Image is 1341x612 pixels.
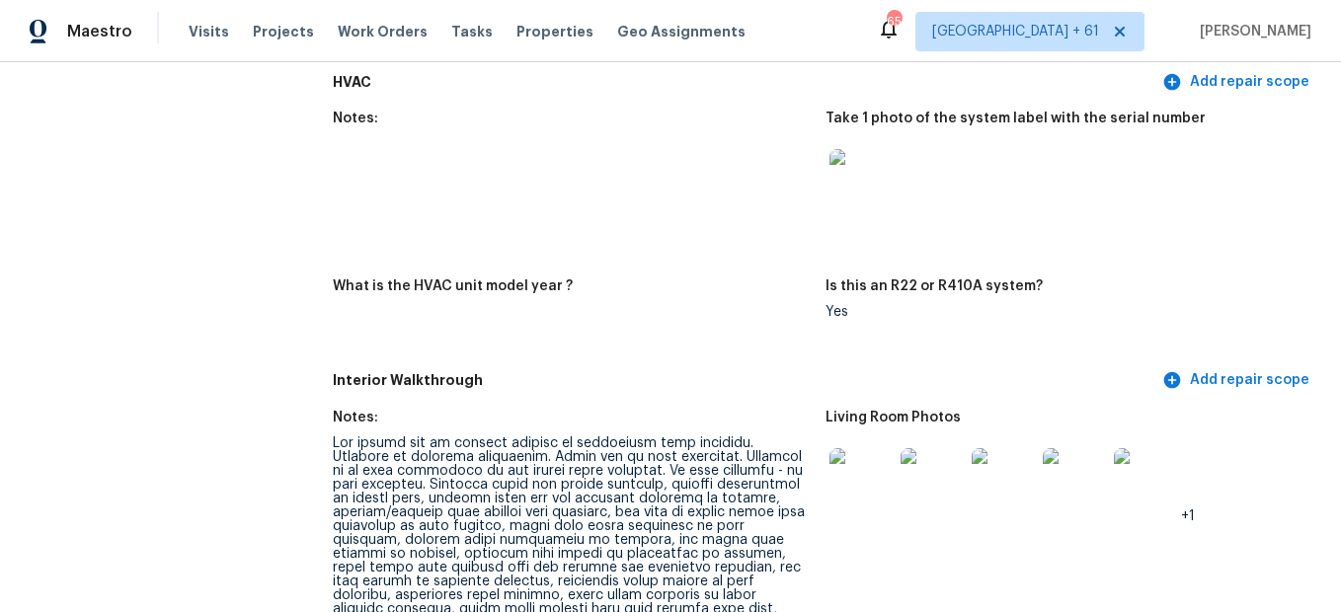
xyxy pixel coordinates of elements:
[67,22,132,41] span: Maestro
[887,12,901,32] div: 653
[333,72,1158,93] h5: HVAC
[1166,70,1309,95] span: Add repair scope
[826,112,1206,125] h5: Take 1 photo of the system label with the serial number
[189,22,229,41] span: Visits
[617,22,746,41] span: Geo Assignments
[516,22,593,41] span: Properties
[333,112,378,125] h5: Notes:
[1158,362,1317,399] button: Add repair scope
[932,22,1099,41] span: [GEOGRAPHIC_DATA] + 61
[451,25,493,38] span: Tasks
[253,22,314,41] span: Projects
[333,411,378,424] h5: Notes:
[826,279,1043,293] h5: Is this an R22 or R410A system?
[333,370,1158,391] h5: Interior Walkthrough
[1181,509,1195,523] span: +1
[338,22,428,41] span: Work Orders
[1192,22,1311,41] span: [PERSON_NAME]
[1158,64,1317,101] button: Add repair scope
[333,279,573,293] h5: What is the HVAC unit model year ?
[826,411,961,424] h5: Living Room Photos
[826,305,1302,319] div: Yes
[1166,368,1309,393] span: Add repair scope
